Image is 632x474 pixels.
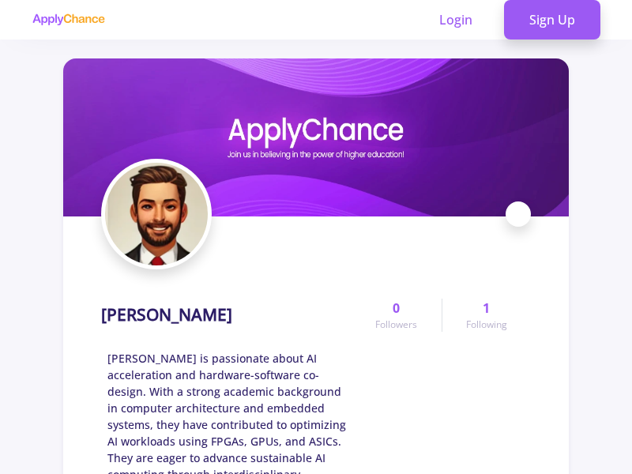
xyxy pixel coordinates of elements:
img: applychance logo text only [32,13,105,26]
h1: [PERSON_NAME] [101,305,232,325]
a: 0Followers [352,299,441,332]
span: Following [466,318,507,332]
img: Kevin Robinsoncover image [63,58,569,216]
span: Followers [375,318,417,332]
span: 0 [393,299,400,318]
a: 1Following [442,299,531,332]
span: 1 [483,299,490,318]
img: Kevin Robinsonavatar [105,163,208,265]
